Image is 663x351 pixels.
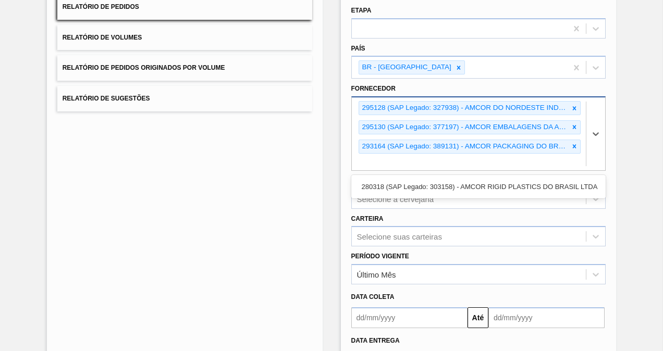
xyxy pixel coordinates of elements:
[351,307,468,328] input: dd/mm/yyyy
[357,232,442,241] div: Selecione suas carteiras
[57,55,312,81] button: Relatório de Pedidos Originados por Volume
[488,307,605,328] input: dd/mm/yyyy
[63,64,225,71] span: Relatório de Pedidos Originados por Volume
[63,3,139,10] span: Relatório de Pedidos
[357,194,434,203] div: Selecione a cervejaria
[57,86,312,111] button: Relatório de Sugestões
[351,45,365,52] label: País
[359,140,569,153] div: 293164 (SAP Legado: 389131) - AMCOR PACKAGING DO BRASIL LTDA
[351,293,395,300] span: Data coleta
[359,121,569,134] div: 295130 (SAP Legado: 377197) - AMCOR EMBALAGENS DA AMAZONIA SA
[359,102,569,115] div: 295128 (SAP Legado: 327938) - AMCOR DO NORDESTE INDUSTRIA E
[63,34,142,41] span: Relatório de Volumes
[63,95,150,102] span: Relatório de Sugestões
[468,307,488,328] button: Até
[351,215,384,222] label: Carteira
[351,177,606,196] div: 280318 (SAP Legado: 303158) - AMCOR RIGID PLASTICS DO BRASIL LTDA
[351,85,396,92] label: Fornecedor
[351,253,409,260] label: Período Vigente
[359,61,453,74] div: BR - [GEOGRAPHIC_DATA]
[351,337,400,344] span: Data entrega
[357,270,396,279] div: Último Mês
[57,25,312,51] button: Relatório de Volumes
[351,7,372,14] label: Etapa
